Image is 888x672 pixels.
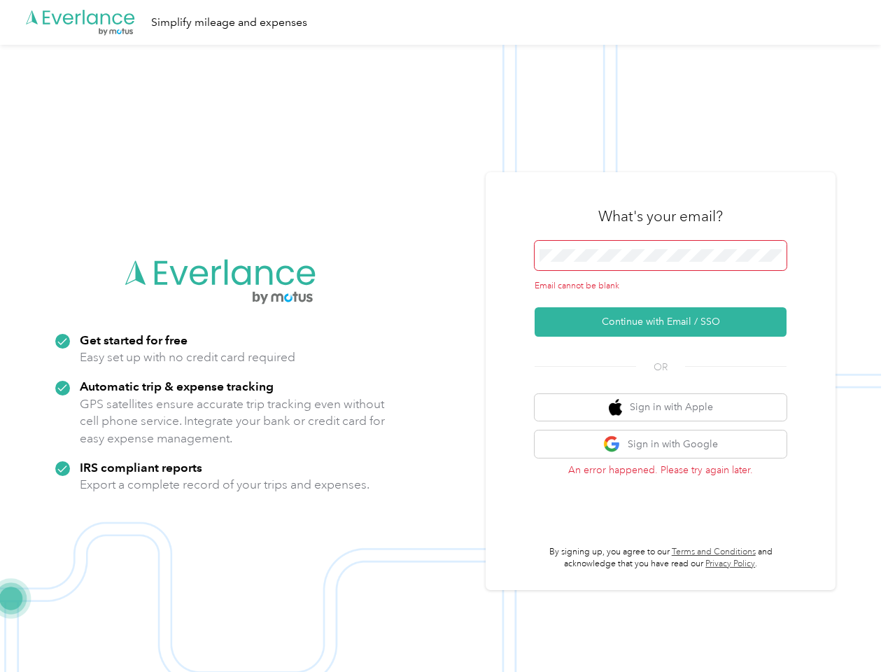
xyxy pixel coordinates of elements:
[672,547,756,557] a: Terms and Conditions
[80,379,274,393] strong: Automatic trip & expense tracking
[535,430,787,458] button: google logoSign in with Google
[609,399,623,416] img: apple logo
[598,206,723,226] h3: What's your email?
[80,460,202,475] strong: IRS compliant reports
[535,546,787,570] p: By signing up, you agree to our and acknowledge that you have read our .
[603,435,621,453] img: google logo
[80,476,369,493] p: Export a complete record of your trips and expenses.
[80,395,386,447] p: GPS satellites ensure accurate trip tracking even without cell phone service. Integrate your bank...
[535,394,787,421] button: apple logoSign in with Apple
[535,280,787,293] div: Email cannot be blank
[535,307,787,337] button: Continue with Email / SSO
[636,360,685,374] span: OR
[80,332,188,347] strong: Get started for free
[151,14,307,31] div: Simplify mileage and expenses
[705,559,755,569] a: Privacy Policy
[80,349,295,366] p: Easy set up with no credit card required
[535,463,787,477] p: An error happened. Please try again later.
